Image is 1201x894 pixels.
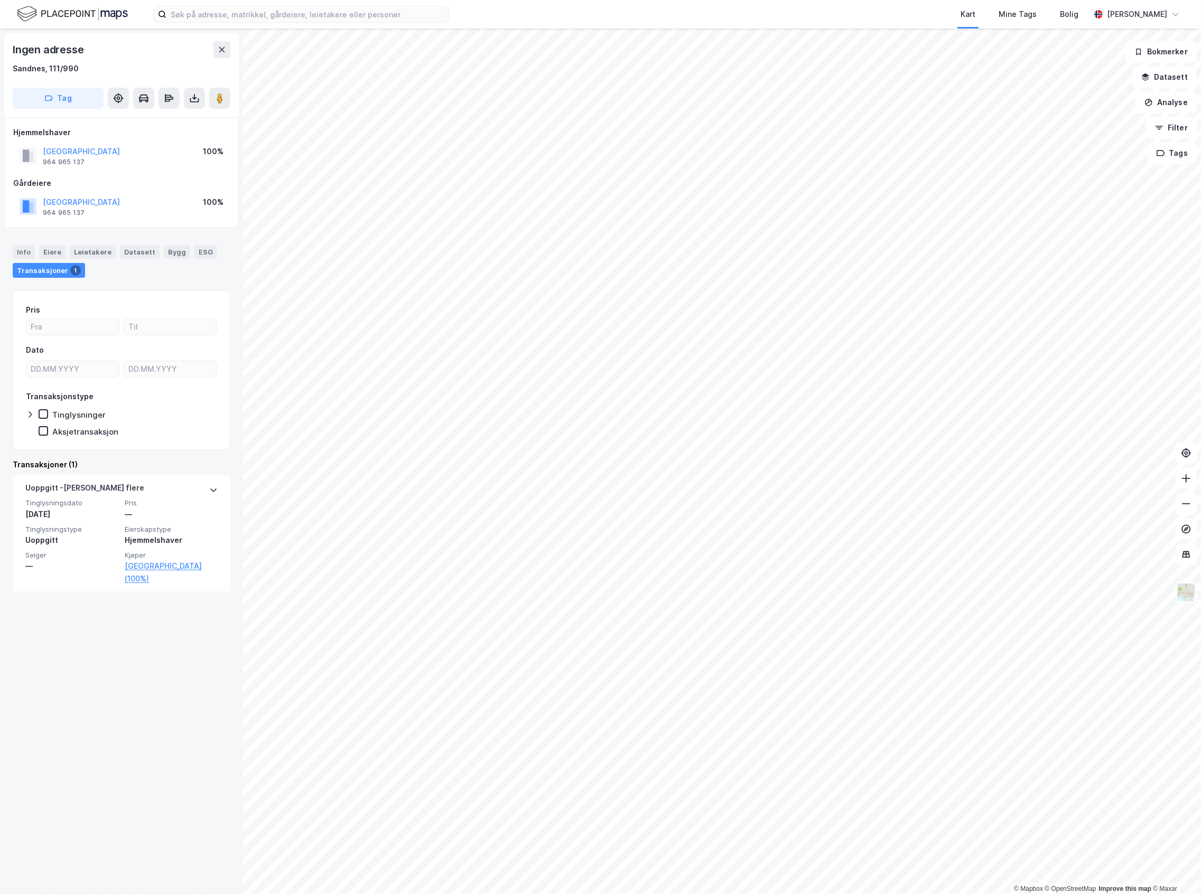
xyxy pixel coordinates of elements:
[13,62,79,75] div: Sandnes, 111/990
[1045,885,1096,892] a: OpenStreetMap
[17,5,128,23] img: logo.f888ab2527a4732fd821a326f86c7f29.svg
[1135,92,1197,113] button: Analyse
[120,245,160,259] div: Datasett
[1099,885,1151,892] a: Improve this map
[43,209,85,217] div: 964 965 137
[124,319,217,335] input: Til
[194,245,217,259] div: ESG
[52,427,118,437] div: Aksjetransaksjon
[25,482,144,498] div: Uoppgitt - [PERSON_NAME] flere
[13,126,230,139] div: Hjemmelshaver
[1148,843,1201,894] div: Kontrollprogram for chat
[125,534,218,547] div: Hjemmelshaver
[26,361,119,377] input: DD.MM.YYYY
[203,196,224,209] div: 100%
[13,88,104,109] button: Tag
[70,265,81,276] div: 1
[1014,885,1043,892] a: Mapbox
[13,245,35,259] div: Info
[25,508,118,521] div: [DATE]
[13,41,86,58] div: Ingen adresse
[25,560,118,572] div: —
[26,304,40,316] div: Pris
[166,6,449,22] input: Søk på adresse, matrikkel, gårdeiere, leietakere eller personer
[999,8,1037,21] div: Mine Tags
[13,458,230,471] div: Transaksjoner (1)
[25,551,118,560] span: Selger
[25,525,118,534] span: Tinglysningstype
[1125,41,1197,62] button: Bokmerker
[1176,582,1196,603] img: Z
[39,245,66,259] div: Eiere
[203,145,224,158] div: 100%
[1132,67,1197,88] button: Datasett
[125,525,218,534] span: Eierskapstype
[26,319,119,335] input: Fra
[1146,117,1197,138] button: Filter
[13,263,85,278] div: Transaksjoner
[52,410,106,420] div: Tinglysninger
[1060,8,1078,21] div: Bolig
[25,498,118,507] span: Tinglysningsdato
[1148,143,1197,164] button: Tags
[125,560,218,585] a: [GEOGRAPHIC_DATA] (100%)
[70,245,116,259] div: Leietakere
[1148,843,1201,894] iframe: Chat Widget
[961,8,975,21] div: Kart
[164,245,190,259] div: Bygg
[124,361,217,377] input: DD.MM.YYYY
[125,498,218,507] span: Pris
[125,508,218,521] div: —
[26,344,44,356] div: Dato
[13,177,230,190] div: Gårdeiere
[25,534,118,547] div: Uoppgitt
[43,158,85,166] div: 964 965 137
[125,551,218,560] span: Kjøper
[1107,8,1167,21] div: [PERSON_NAME]
[26,390,94,403] div: Transaksjonstype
